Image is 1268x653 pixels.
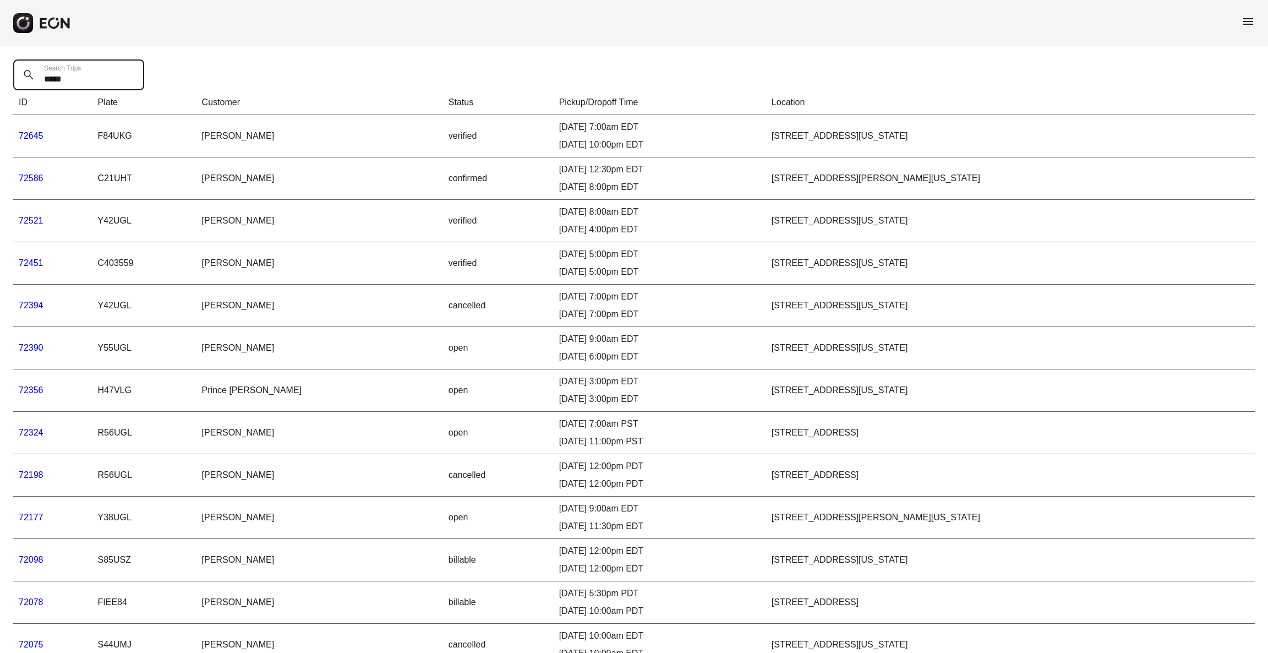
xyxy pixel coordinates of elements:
[559,502,761,515] div: [DATE] 9:00am EDT
[19,216,43,225] a: 72521
[196,90,443,115] th: Customer
[443,115,554,157] td: verified
[92,454,196,497] td: R56UGL
[196,285,443,327] td: [PERSON_NAME]
[196,454,443,497] td: [PERSON_NAME]
[559,393,761,406] div: [DATE] 3:00pm EDT
[19,513,43,522] a: 72177
[559,163,761,176] div: [DATE] 12:30pm EDT
[443,539,554,581] td: billable
[443,454,554,497] td: cancelled
[554,90,766,115] th: Pickup/Dropoff Time
[443,581,554,624] td: billable
[559,181,761,194] div: [DATE] 8:00pm EDT
[196,539,443,581] td: [PERSON_NAME]
[196,497,443,539] td: [PERSON_NAME]
[766,285,1255,327] td: [STREET_ADDRESS][US_STATE]
[196,157,443,200] td: [PERSON_NAME]
[92,157,196,200] td: C21UHT
[92,327,196,369] td: Y55UGL
[766,581,1255,624] td: [STREET_ADDRESS]
[92,497,196,539] td: Y38UGL
[766,539,1255,581] td: [STREET_ADDRESS][US_STATE]
[19,385,43,395] a: 72356
[196,200,443,242] td: [PERSON_NAME]
[92,539,196,581] td: S85USZ
[196,412,443,454] td: [PERSON_NAME]
[559,629,761,643] div: [DATE] 10:00am EDT
[559,605,761,618] div: [DATE] 10:00am PDT
[92,200,196,242] td: Y42UGL
[559,435,761,448] div: [DATE] 11:00pm PST
[443,90,554,115] th: Status
[196,115,443,157] td: [PERSON_NAME]
[443,412,554,454] td: open
[559,350,761,363] div: [DATE] 6:00pm EDT
[559,205,761,219] div: [DATE] 8:00am EDT
[559,417,761,431] div: [DATE] 7:00am PST
[559,265,761,279] div: [DATE] 5:00pm EDT
[196,369,443,412] td: Prince [PERSON_NAME]
[19,258,43,268] a: 72451
[443,369,554,412] td: open
[766,242,1255,285] td: [STREET_ADDRESS][US_STATE]
[92,285,196,327] td: Y42UGL
[19,640,43,649] a: 72075
[19,428,43,437] a: 72324
[559,460,761,473] div: [DATE] 12:00pm PDT
[559,375,761,388] div: [DATE] 3:00pm EDT
[13,90,92,115] th: ID
[92,242,196,285] td: C403559
[559,545,761,558] div: [DATE] 12:00pm EDT
[19,555,43,564] a: 72098
[443,200,554,242] td: verified
[19,173,43,183] a: 72586
[559,520,761,533] div: [DATE] 11:30pm EDT
[559,248,761,261] div: [DATE] 5:00pm EDT
[196,581,443,624] td: [PERSON_NAME]
[19,597,43,607] a: 72078
[559,121,761,134] div: [DATE] 7:00am EDT
[196,327,443,369] td: [PERSON_NAME]
[766,327,1255,369] td: [STREET_ADDRESS][US_STATE]
[766,157,1255,200] td: [STREET_ADDRESS][PERSON_NAME][US_STATE]
[1242,15,1255,28] span: menu
[559,290,761,303] div: [DATE] 7:00pm EDT
[766,90,1255,115] th: Location
[19,343,43,352] a: 72390
[559,138,761,151] div: [DATE] 10:00pm EDT
[443,285,554,327] td: cancelled
[559,587,761,600] div: [DATE] 5:30pm PDT
[44,64,81,73] label: Search Trips
[766,200,1255,242] td: [STREET_ADDRESS][US_STATE]
[92,369,196,412] td: H47VLG
[19,301,43,310] a: 72394
[92,412,196,454] td: R56UGL
[443,242,554,285] td: verified
[559,562,761,575] div: [DATE] 12:00pm EDT
[766,497,1255,539] td: [STREET_ADDRESS][PERSON_NAME][US_STATE]
[559,333,761,346] div: [DATE] 9:00am EDT
[559,223,761,236] div: [DATE] 4:00pm EDT
[559,308,761,321] div: [DATE] 7:00pm EDT
[92,115,196,157] td: F84UKG
[766,369,1255,412] td: [STREET_ADDRESS][US_STATE]
[559,477,761,491] div: [DATE] 12:00pm PDT
[19,131,43,140] a: 72645
[443,497,554,539] td: open
[766,115,1255,157] td: [STREET_ADDRESS][US_STATE]
[19,470,43,480] a: 72198
[92,581,196,624] td: FIEE84
[443,157,554,200] td: confirmed
[766,454,1255,497] td: [STREET_ADDRESS]
[196,242,443,285] td: [PERSON_NAME]
[766,412,1255,454] td: [STREET_ADDRESS]
[92,90,196,115] th: Plate
[443,327,554,369] td: open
